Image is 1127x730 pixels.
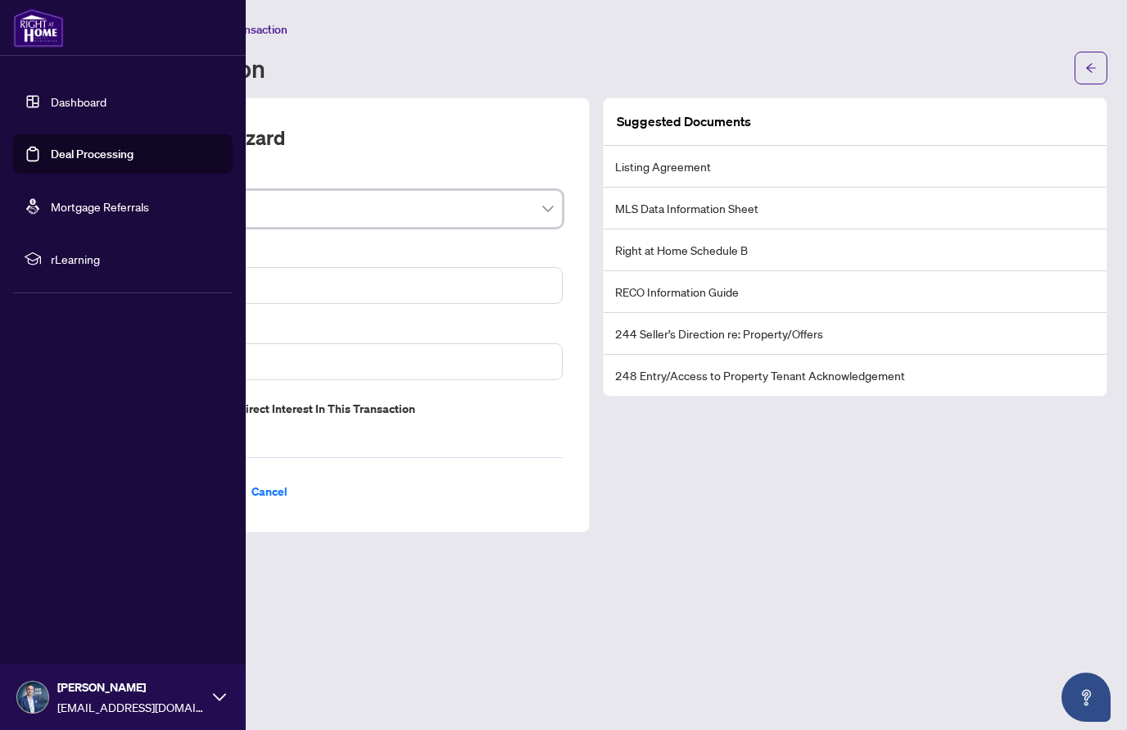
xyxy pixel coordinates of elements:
[604,229,1107,271] li: Right at Home Schedule B
[17,682,48,713] img: Profile Icon
[112,170,563,188] label: Transaction Type
[604,313,1107,355] li: 244 Seller’s Direction re: Property/Offers
[204,22,287,37] span: Add Transaction
[604,146,1107,188] li: Listing Agreement
[112,400,563,418] label: Do you have direct or indirect interest in this transaction
[51,94,106,109] a: Dashboard
[57,678,205,696] span: [PERSON_NAME]
[238,478,301,506] button: Cancel
[51,250,221,268] span: rLearning
[604,271,1107,313] li: RECO Information Guide
[604,355,1107,396] li: 248 Entry/Access to Property Tenant Acknowledgement
[51,147,134,161] a: Deal Processing
[251,478,287,505] span: Cancel
[1085,62,1097,74] span: arrow-left
[112,247,563,265] label: MLS ID
[112,324,563,342] label: Property Address
[122,193,553,224] span: Listing - Lease
[57,698,205,716] span: [EMAIL_ADDRESS][DOMAIN_NAME]
[13,8,64,48] img: logo
[1061,673,1111,722] button: Open asap
[51,199,149,214] a: Mortgage Referrals
[604,188,1107,229] li: MLS Data Information Sheet
[617,111,751,132] article: Suggested Documents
